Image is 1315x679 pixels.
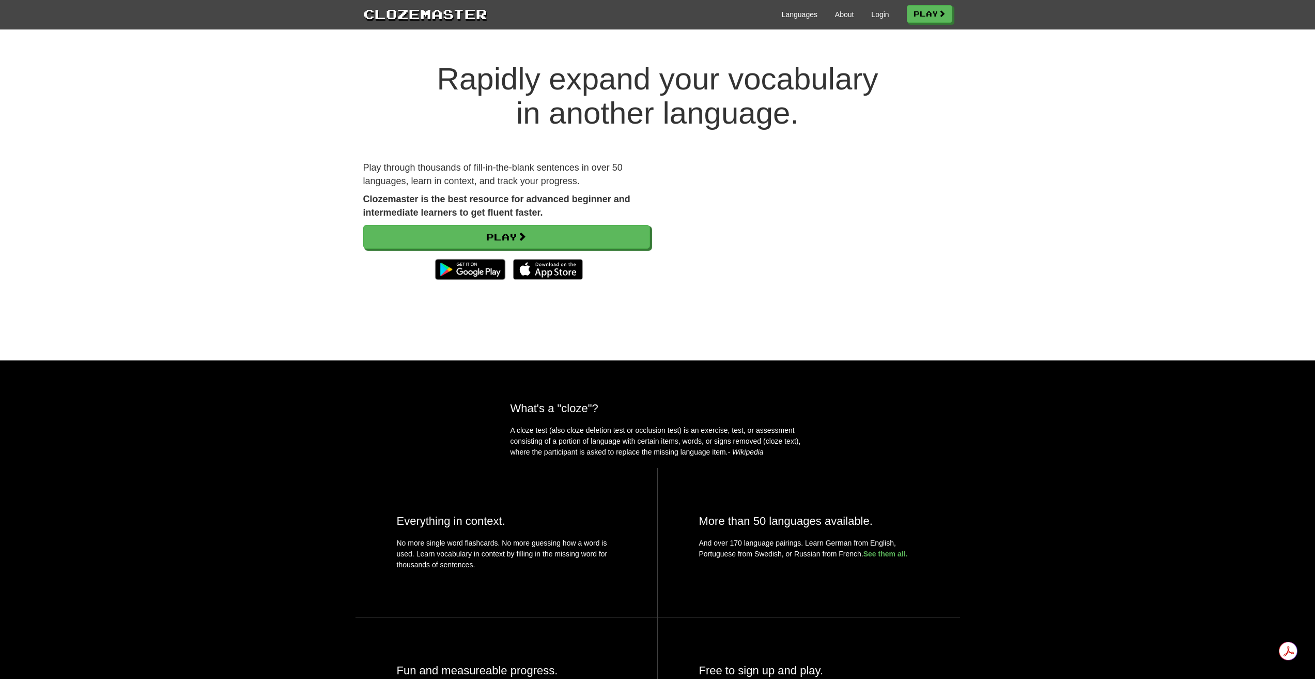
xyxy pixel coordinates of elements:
[782,9,817,20] a: Languages
[363,194,630,218] strong: Clozemaster is the best resource for advanced beginner and intermediate learners to get fluent fa...
[397,664,616,677] h2: Fun and measureable progress.
[871,9,889,20] a: Login
[430,254,510,285] img: Get it on Google Play
[397,538,616,576] p: No more single word flashcards. No more guessing how a word is used. Learn vocabulary in context ...
[363,161,650,188] p: Play through thousands of fill-in-the-blank sentences in over 50 languages, learn in context, and...
[728,448,764,456] em: - Wikipedia
[699,515,919,527] h2: More than 50 languages available.
[907,5,952,23] a: Play
[699,664,919,677] h2: Free to sign up and play.
[510,402,805,415] h2: What's a "cloze"?
[397,515,616,527] h2: Everything in context.
[363,4,487,23] a: Clozemaster
[699,538,919,560] p: And over 170 language pairings. Learn German from English, Portuguese from Swedish, or Russian fr...
[835,9,854,20] a: About
[863,550,908,558] a: See them all.
[510,425,805,458] p: A cloze test (also cloze deletion test or occlusion test) is an exercise, test, or assessment con...
[513,259,583,280] img: Download_on_the_App_Store_Badge_US-UK_135x40-25178aeef6eb6b83b96f5f2d004eda3bffbb37122de64afbaef7...
[363,225,650,249] a: Play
